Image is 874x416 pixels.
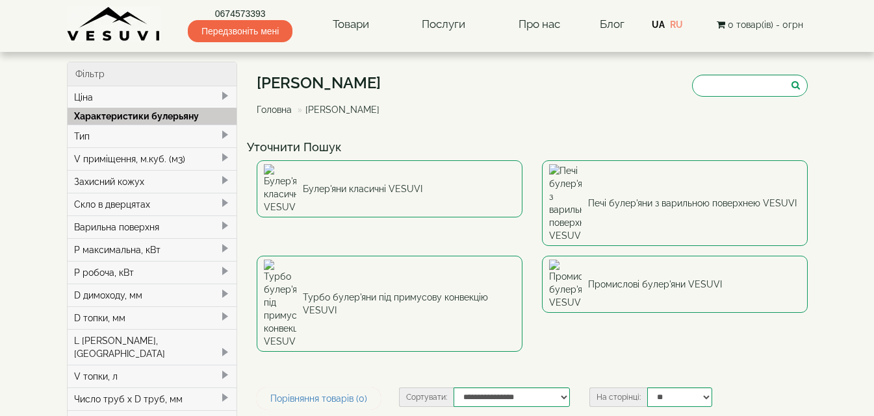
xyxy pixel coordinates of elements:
a: Про нас [506,10,573,40]
label: Сортувати: [399,387,454,407]
a: Печі булер'яни з варильною поверхнею VESUVI Печі булер'яни з варильною поверхнею VESUVI [542,160,808,246]
img: Завод VESUVI [67,6,161,42]
div: Число труб x D труб, мм [68,387,237,410]
div: Тип [68,125,237,147]
div: D димоходу, мм [68,284,237,306]
div: Варильна поверхня [68,215,237,238]
div: V приміщення, м.куб. (м3) [68,147,237,170]
a: Булер'яни класичні VESUVI Булер'яни класичні VESUVI [257,160,522,217]
div: P максимальна, кВт [68,238,237,261]
h1: [PERSON_NAME] [257,75,389,92]
a: Головна [257,104,292,115]
div: Характеристики булерьяну [68,108,237,125]
img: Печі булер'яни з варильною поверхнею VESUVI [549,164,582,242]
img: Турбо булер'яни під примусову конвекцію VESUVI [264,260,296,348]
label: На сторінці: [589,387,647,407]
a: UA [652,19,665,30]
div: Скло в дверцятах [68,193,237,215]
a: Блог [600,18,624,31]
div: D топки, мм [68,306,237,329]
h4: Уточнити Пошук [247,141,817,154]
a: Товари [320,10,382,40]
div: Фільтр [68,62,237,86]
div: L [PERSON_NAME], [GEOGRAPHIC_DATA] [68,329,237,365]
a: Порівняння товарів (0) [257,387,381,410]
span: Передзвоніть мені [188,20,292,42]
a: Турбо булер'яни під примусову конвекцію VESUVI Турбо булер'яни під примусову конвекцію VESUVI [257,256,522,352]
a: Послуги [409,10,478,40]
div: Ціна [68,86,237,108]
button: 0 товар(ів) - 0грн [713,18,807,32]
li: [PERSON_NAME] [294,103,379,116]
img: Булер'яни класичні VESUVI [264,164,296,214]
a: RU [670,19,683,30]
a: Промислові булер'яни VESUVI Промислові булер'яни VESUVI [542,256,808,313]
div: V топки, л [68,365,237,387]
a: 0674573393 [188,7,292,20]
img: Промислові булер'яни VESUVI [549,260,582,309]
div: Захисний кожух [68,170,237,193]
div: P робоча, кВт [68,261,237,284]
span: 0 товар(ів) - 0грн [728,19,803,30]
